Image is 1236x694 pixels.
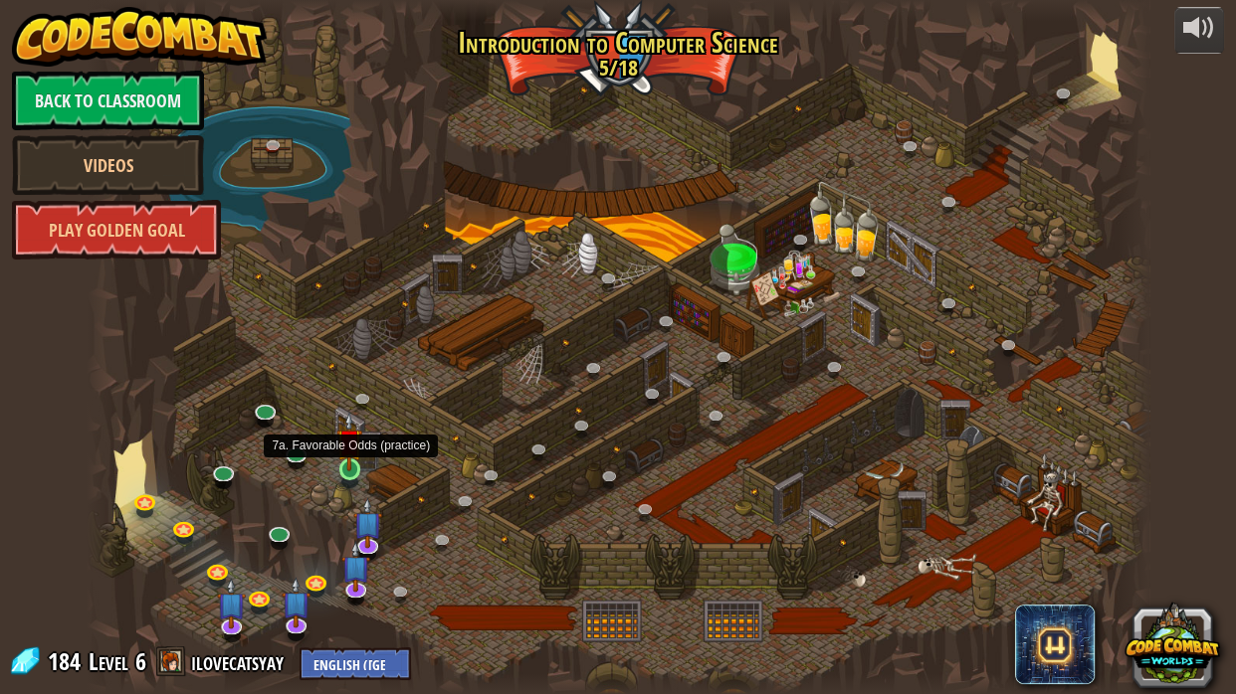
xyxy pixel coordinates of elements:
[191,645,290,677] a: ilovecatsyay
[12,135,204,195] a: Videos
[135,645,146,677] span: 6
[341,542,370,593] img: level-banner-unstarted-subscriber.png
[1174,7,1224,54] button: Adjust volume
[12,7,267,67] img: CodeCombat - Learn how to code by playing a game
[282,578,310,628] img: level-banner-unstarted-subscriber.png
[217,579,246,629] img: level-banner-unstarted-subscriber.png
[89,645,128,678] span: Level
[12,71,204,130] a: Back to Classroom
[336,412,362,471] img: level-banner-unstarted.png
[12,200,221,260] a: Play Golden Goal
[353,497,382,548] img: level-banner-unstarted-subscriber.png
[48,645,87,677] span: 184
